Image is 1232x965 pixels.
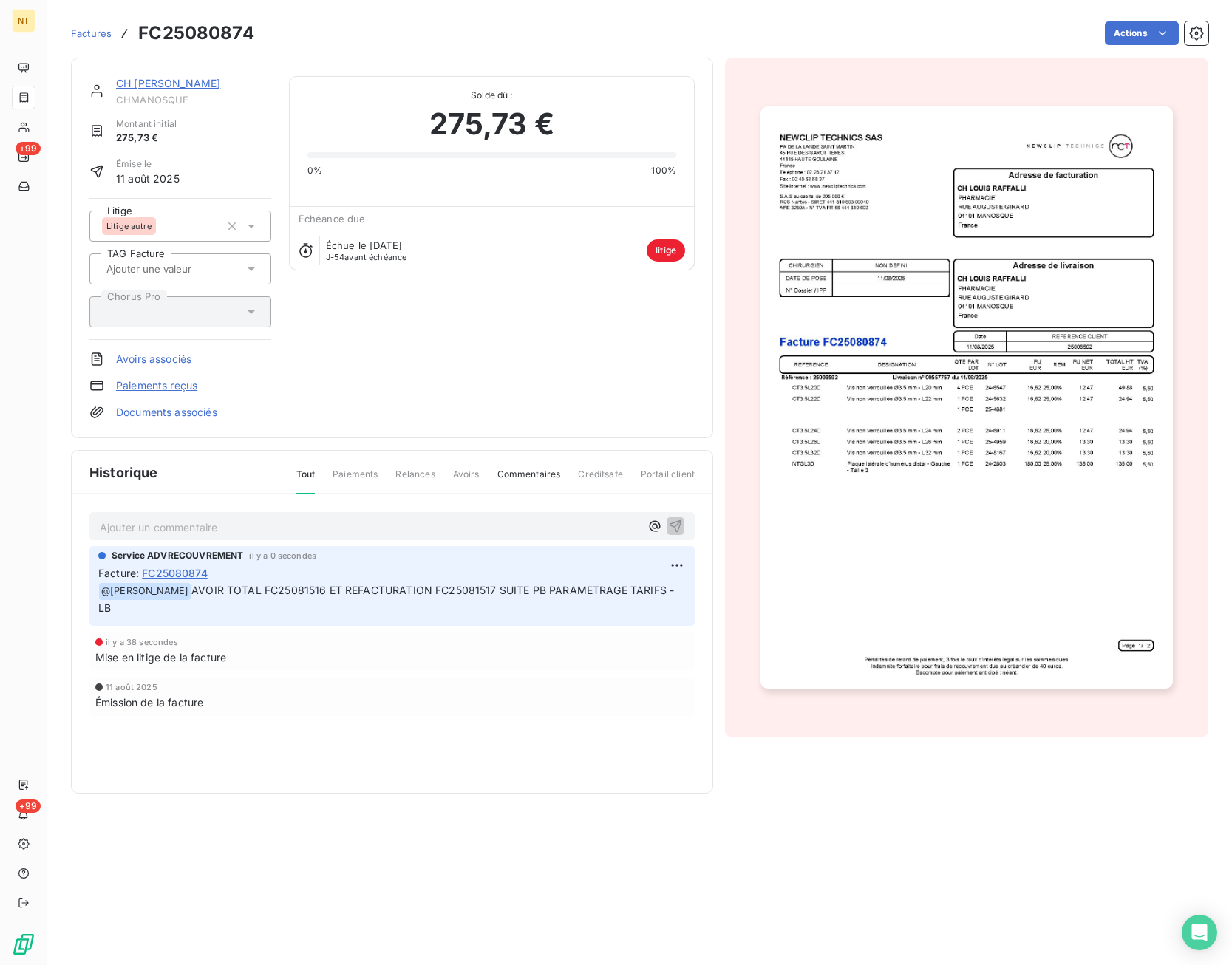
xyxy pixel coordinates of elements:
span: J-54 [326,252,345,262]
h3: FC25080874 [138,20,254,47]
span: Creditsafe [578,468,623,493]
button: Actions [1105,21,1179,45]
span: Facture : [98,565,139,581]
span: Avoirs [453,468,480,493]
span: Émission de la facture [95,695,203,710]
span: 11 août 2025 [116,171,180,186]
span: litige [647,239,685,262]
img: invoice_thumbnail [760,106,1172,689]
span: FC25080874 [142,565,208,581]
a: Factures [71,26,112,41]
a: Paiements reçus [116,378,197,393]
img: Logo LeanPay [12,932,35,956]
span: avant échéance [326,253,407,262]
span: @ [PERSON_NAME] [99,583,191,600]
span: +99 [16,799,41,813]
span: 100% [651,164,676,177]
span: Portail client [641,468,695,493]
span: 275,73 € [429,102,554,146]
input: Ajouter une valeur [105,262,253,276]
a: Avoirs associés [116,352,191,366]
span: Échéance due [299,213,366,225]
span: Paiements [333,468,378,493]
div: Open Intercom Messenger [1182,915,1217,950]
span: CHMANOSQUE [116,94,271,106]
span: il y a 0 secondes [249,551,316,560]
span: 11 août 2025 [106,683,157,692]
a: Documents associés [116,405,217,420]
span: Tout [296,468,316,494]
a: CH [PERSON_NAME] [116,77,220,89]
span: Historique [89,463,158,482]
span: Relances [395,468,435,493]
a: +99 [12,145,35,168]
span: Solde dû : [307,89,676,102]
span: AVOIR TOTAL FC25081516 ET REFACTURATION FC25081517 SUITE PB PARAMETRAGE TARIFS - LB [98,584,677,614]
span: Litige autre [106,222,152,231]
span: Mise en litige de la facture [95,649,226,665]
div: NT [12,9,35,33]
span: Émise le [116,157,180,171]
span: +99 [16,142,41,155]
span: Factures [71,27,112,39]
span: Service ADVRECOUVREMENT [112,549,243,562]
span: 0% [307,164,322,177]
span: il y a 38 secondes [106,638,178,647]
span: Montant initial [116,117,177,131]
span: 275,73 € [116,131,177,146]
span: Commentaires [497,468,561,493]
span: Échue le [DATE] [326,239,402,251]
